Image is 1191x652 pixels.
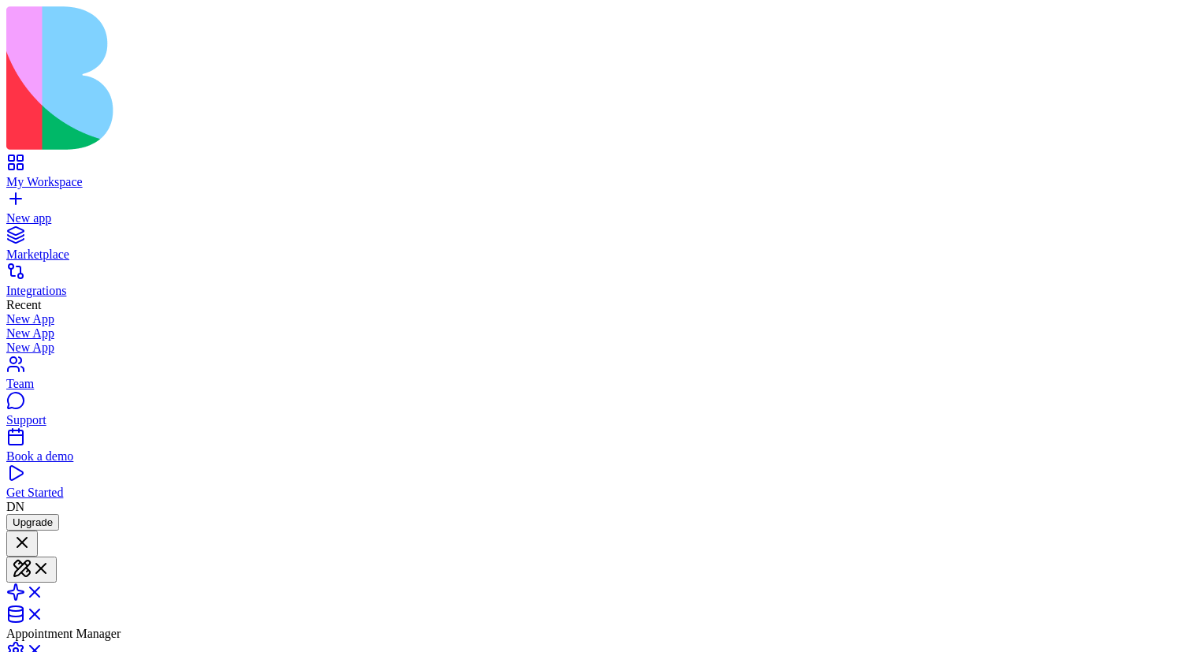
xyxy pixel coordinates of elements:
button: Upgrade [6,514,59,531]
a: New App [6,312,1185,326]
a: New App [6,341,1185,355]
span: DN [6,500,24,513]
div: My Workspace [6,175,1185,189]
div: Marketplace [6,248,1185,262]
a: New App [6,326,1185,341]
div: Team [6,377,1185,391]
img: logo [6,6,640,150]
span: Recent [6,298,41,311]
a: Team [6,363,1185,391]
span: Appointment Manager [6,627,121,640]
a: Get Started [6,471,1185,500]
a: Upgrade [6,515,59,528]
a: Marketplace [6,233,1185,262]
a: Book a demo [6,435,1185,464]
div: New app [6,211,1185,225]
a: New app [6,197,1185,225]
div: Get Started [6,486,1185,500]
div: Integrations [6,284,1185,298]
div: Support [6,413,1185,427]
div: Book a demo [6,449,1185,464]
a: Integrations [6,270,1185,298]
a: Support [6,399,1185,427]
a: My Workspace [6,161,1185,189]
